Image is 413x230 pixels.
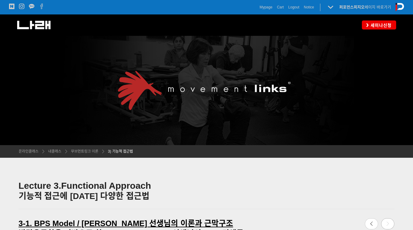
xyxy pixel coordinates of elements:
a: 무브먼트링크 이론 [68,148,98,154]
a: Mypage [260,4,273,10]
span: 3) 기능적 접근법 [108,149,133,154]
span: 세미나신청 [369,22,392,28]
a: 3) 기능적 접근법 [105,148,133,154]
u: 3-1. BPS Model / [PERSON_NAME] 선생님의 이론과 근막구조 [19,219,233,228]
strong: 퍼포먼스피지오 [339,5,365,9]
a: 세미나신청 [362,20,396,29]
a: Notice [304,4,314,10]
strong: 기능적 접근에 [DATE] 다양한 접근법 [19,191,149,201]
a: Logout [288,4,299,10]
a: 온라인클래스 [19,148,39,154]
a: 내클래스 [45,148,61,154]
a: 퍼포먼스피지오페이지 바로가기 [339,5,391,9]
span: 내클래스 [48,149,61,154]
span: 온라인클래스 [19,149,39,154]
span: 무브먼트링크 이론 [71,149,98,154]
a: Cart [277,4,284,10]
strong: Functional Approach [61,181,151,191]
strong: Lecture 3. [19,181,61,191]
